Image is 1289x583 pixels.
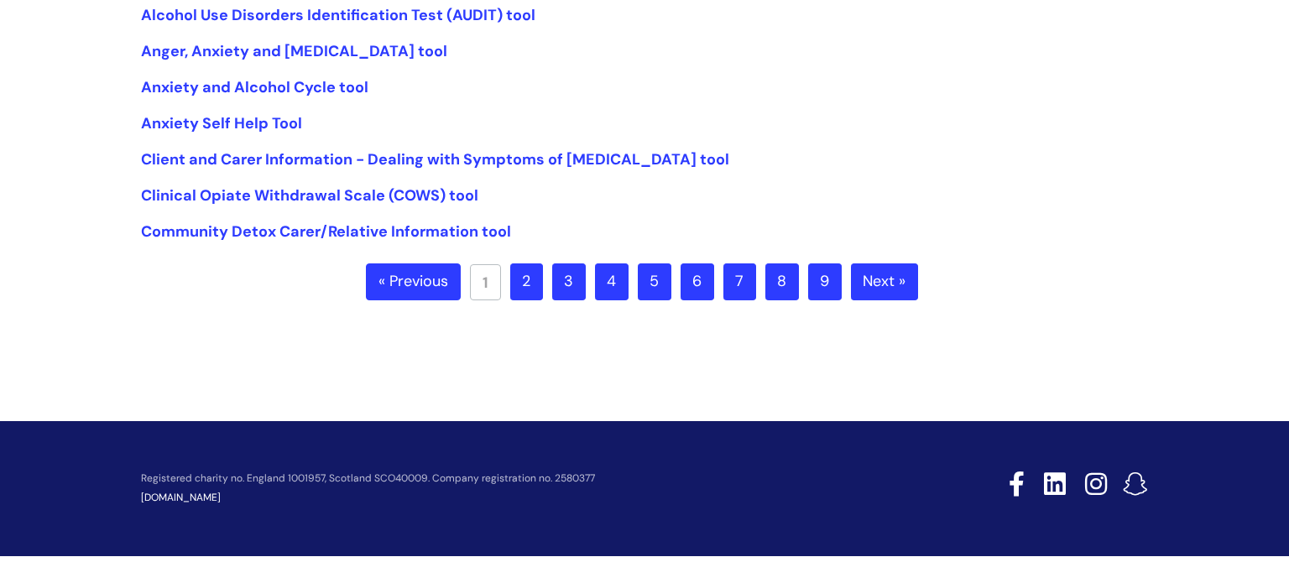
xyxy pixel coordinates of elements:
a: 3 [552,263,586,300]
a: Alcohol Use Disorders Identification Test (AUDIT) tool [141,5,535,25]
p: Registered charity no. England 1001957, Scotland SCO40009. Company registration no. 2580377 [141,473,890,484]
a: Next » [851,263,918,300]
a: 4 [595,263,629,300]
a: 7 [723,263,756,300]
a: Anxiety and Alcohol Cycle tool [141,77,368,97]
a: « Previous [366,263,461,300]
a: 1 [470,264,501,300]
a: Clinical Opiate Withdrawal Scale (COWS) tool [141,185,478,206]
a: 2 [510,263,543,300]
a: 9 [808,263,842,300]
a: 6 [681,263,714,300]
a: 8 [765,263,799,300]
a: Client and Carer Information - Dealing with Symptoms of [MEDICAL_DATA] tool [141,149,729,169]
a: Anger, Anxiety and [MEDICAL_DATA] tool [141,41,447,61]
a: 5 [638,263,671,300]
a: [DOMAIN_NAME] [141,491,221,504]
a: Community Detox Carer/Relative Information tool [141,221,511,242]
a: Anxiety Self Help Tool [141,113,302,133]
